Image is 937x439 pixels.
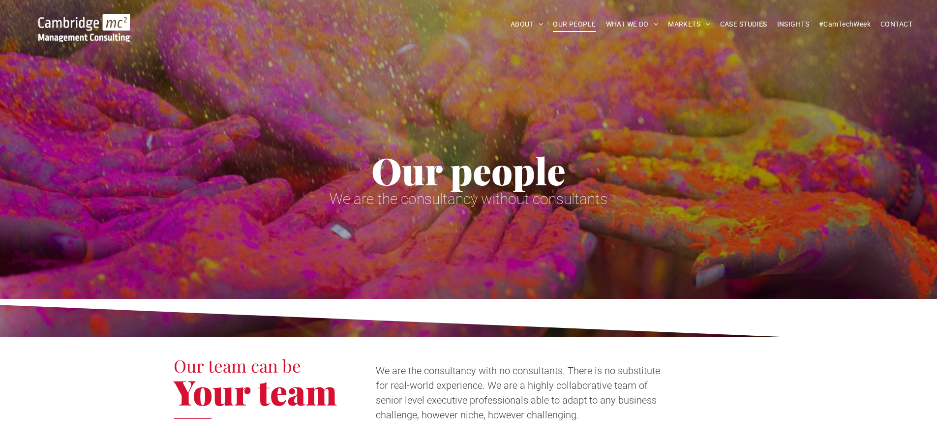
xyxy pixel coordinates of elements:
span: Our people [371,146,566,195]
a: INSIGHTS [772,17,814,32]
span: Your team [174,368,337,414]
a: MARKETS [663,17,715,32]
a: ABOUT [506,17,548,32]
span: Our team can be [174,354,301,377]
a: WHAT WE DO [601,17,664,32]
a: OUR PEOPLE [548,17,601,32]
img: Cambridge MC Logo [38,14,130,42]
a: CASE STUDIES [715,17,772,32]
span: We are the consultancy without consultants [330,190,607,207]
a: #CamTechWeek [814,17,876,32]
span: We are the consultancy with no consultants. There is no substitute for real-world experience. We ... [376,365,660,421]
a: CONTACT [876,17,917,32]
